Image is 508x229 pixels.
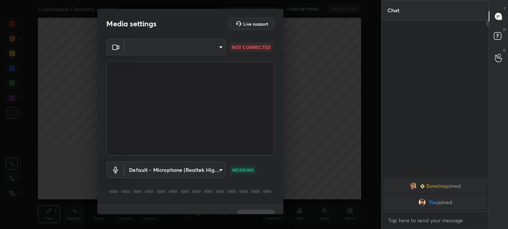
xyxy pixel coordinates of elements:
[426,183,446,189] span: Sunaina
[418,199,426,206] img: 52f9d63210ad44439ae7c982edc65386.jpg
[232,44,271,50] p: NOT CONNECTED
[125,39,225,55] div: ​
[420,184,425,189] img: Learner_Badge_beginner_1_8b307cf2a0.svg
[504,6,506,12] p: T
[438,199,452,205] span: joined
[503,27,506,32] p: D
[232,167,254,173] p: WORKING
[186,213,188,221] h4: 1
[382,0,405,20] p: Chat
[125,161,225,178] div: ​
[410,182,417,190] img: 3
[429,199,438,205] span: You
[192,213,195,221] h4: 4
[382,177,489,211] div: grid
[503,48,506,53] p: G
[106,19,157,29] h2: Media settings
[189,213,191,221] h4: /
[243,22,268,26] h5: Live support
[446,183,461,189] span: joined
